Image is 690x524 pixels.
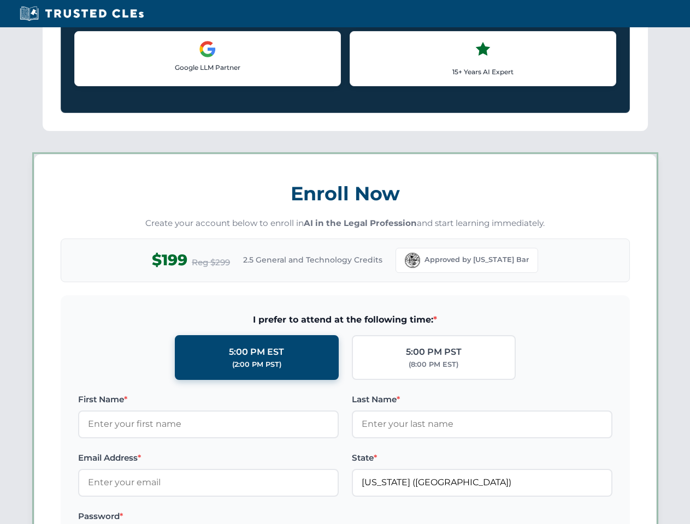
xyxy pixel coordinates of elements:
img: Google [199,40,216,58]
p: Google LLM Partner [84,62,332,73]
span: $199 [152,248,187,272]
input: Enter your email [78,469,339,496]
label: Email Address [78,451,339,465]
div: 5:00 PM EST [229,345,284,359]
span: Reg $299 [192,256,230,269]
input: Enter your last name [352,410,612,438]
h3: Enroll Now [61,176,630,211]
div: 5:00 PM PST [406,345,462,359]
input: Florida (FL) [352,469,612,496]
div: (8:00 PM EST) [409,359,458,370]
label: Password [78,510,339,523]
p: 15+ Years AI Expert [359,67,607,77]
span: 2.5 General and Technology Credits [243,254,382,266]
label: First Name [78,393,339,406]
img: Trusted CLEs [16,5,147,22]
label: Last Name [352,393,612,406]
p: Create your account below to enroll in and start learning immediately. [61,217,630,230]
label: State [352,451,612,465]
span: I prefer to attend at the following time: [78,313,612,327]
input: Enter your first name [78,410,339,438]
div: (2:00 PM PST) [232,359,281,370]
img: Florida Bar [405,253,420,268]
strong: AI in the Legal Profession [304,218,417,228]
span: Approved by [US_STATE] Bar [424,254,529,265]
